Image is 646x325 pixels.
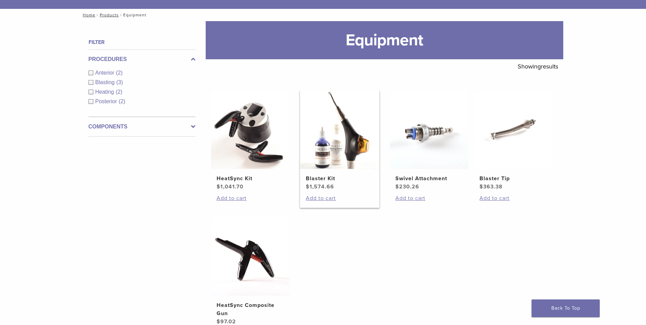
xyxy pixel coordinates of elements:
bdi: 1,574.66 [306,183,334,190]
a: Add to cart: “HeatSync Kit” [217,194,284,202]
span: (2) [119,98,126,104]
img: HeatSync Composite Gun [211,217,289,296]
bdi: 230.26 [395,183,419,190]
h2: HeatSync Kit [217,174,284,183]
span: $ [479,183,483,190]
a: Blaster TipBlaster Tip $363.38 [474,91,553,191]
bdi: 97.02 [217,318,236,325]
a: Add to cart: “Blaster Kit” [306,194,373,202]
h4: Filter [89,38,195,46]
h2: Swivel Attachment [395,174,463,183]
span: $ [395,183,399,190]
a: Swivel AttachmentSwivel Attachment $230.26 [390,91,469,191]
p: Showing results [518,59,558,74]
a: Home [81,13,95,17]
span: Blasting [95,79,116,85]
img: HeatSync Kit [211,91,289,169]
span: / [119,13,123,17]
img: Swivel Attachment [390,91,468,169]
label: Procedures [89,55,195,63]
h2: Blaster Tip [479,174,547,183]
a: Products [100,13,119,17]
span: (2) [116,70,123,76]
span: $ [217,183,220,190]
h1: Equipment [206,21,563,59]
bdi: 1,041.70 [217,183,243,190]
span: Anterior [95,70,116,76]
h2: HeatSync Composite Gun [217,301,284,318]
span: (2) [116,89,123,95]
span: (3) [116,79,123,85]
label: Components [89,123,195,131]
img: Blaster Kit [300,91,379,169]
a: Add to cart: “Swivel Attachment” [395,194,463,202]
h2: Blaster Kit [306,174,373,183]
a: Back To Top [532,299,600,317]
img: Blaster Tip [474,91,552,169]
a: Blaster KitBlaster Kit $1,574.66 [300,91,379,191]
a: Add to cart: “Blaster Tip” [479,194,547,202]
nav: Equipment [78,9,568,21]
span: Heating [95,89,116,95]
bdi: 363.38 [479,183,503,190]
span: $ [306,183,310,190]
a: HeatSync KitHeatSync Kit $1,041.70 [211,91,290,191]
span: $ [217,318,220,325]
span: / [95,13,100,17]
span: Posterior [95,98,119,104]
